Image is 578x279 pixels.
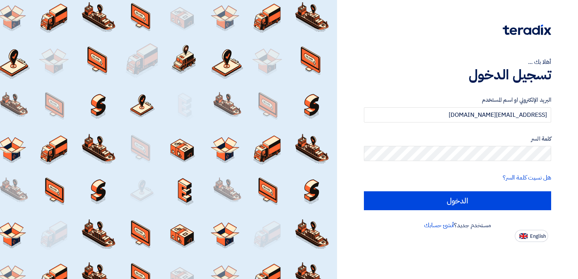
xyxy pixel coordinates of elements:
label: كلمة السر [364,135,551,143]
input: أدخل بريد العمل الإلكتروني او اسم المستخدم الخاص بك ... [364,107,551,122]
img: Teradix logo [503,25,551,35]
a: هل نسيت كلمة السر؟ [503,173,551,182]
div: مستخدم جديد؟ [364,221,551,230]
span: English [530,234,546,239]
input: الدخول [364,191,551,210]
a: أنشئ حسابك [424,221,454,230]
div: أهلا بك ... [364,57,551,67]
button: English [515,230,548,242]
img: en-US.png [519,233,528,239]
label: البريد الإلكتروني او اسم المستخدم [364,96,551,104]
h1: تسجيل الدخول [364,67,551,83]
